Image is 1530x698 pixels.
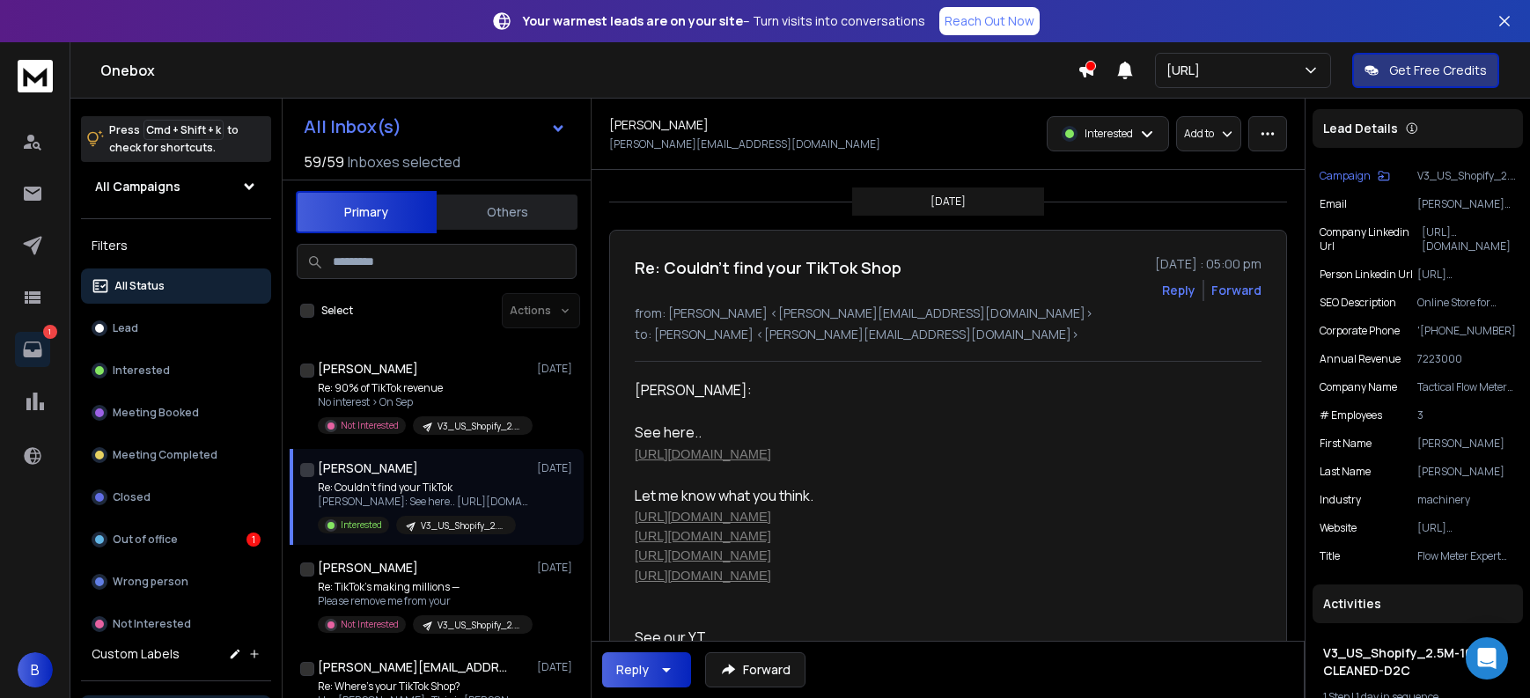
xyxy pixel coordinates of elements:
p: [PERSON_NAME]: See here.. [URL][DOMAIN_NAME] Let me [318,495,529,509]
p: Get Free Credits [1389,62,1487,79]
p: Re: Couldn’t find your TikTok [318,481,529,495]
a: [URL][DOMAIN_NAME] [635,545,771,564]
p: Add to [1184,127,1214,141]
div: 1 [246,533,261,547]
button: Meeting Completed [81,437,271,473]
p: Please remove me from your [318,594,529,608]
h3: Custom Labels [92,645,180,663]
p: Person Linkedin Url [1320,268,1413,282]
p: [DATE] [931,195,966,209]
button: Reply [602,652,691,687]
button: Primary [296,191,437,233]
p: First Name [1320,437,1372,451]
h3: Filters [81,233,271,258]
p: 7223000 [1417,352,1516,366]
span: [URL][DOMAIN_NAME] [635,529,771,543]
p: Flow Meter Expert and President [1417,549,1516,563]
p: Meeting Booked [113,406,199,420]
div: Reply [616,661,649,679]
button: Out of office1 [81,522,271,557]
h1: [PERSON_NAME][EMAIL_ADDRESS][DOMAIN_NAME] [318,658,511,676]
p: 3 [1417,408,1516,422]
p: Re: 90% of TikTok revenue [318,381,529,395]
button: Others [437,193,577,231]
p: Re: Where’s your TikTok Shop? [318,680,529,694]
label: Select [321,304,353,318]
p: Lead Details [1323,120,1398,137]
h1: [PERSON_NAME] [609,116,709,134]
p: Not Interested [341,419,399,432]
p: Email [1320,197,1347,211]
button: Wrong person [81,564,271,599]
button: Not Interested [81,606,271,642]
a: 1 [15,332,50,367]
button: Campaign [1320,169,1390,183]
div: [PERSON_NAME]: [635,379,1149,648]
a: [URL][DOMAIN_NAME] [635,444,771,463]
p: Online Store for Thermal Mass Flow Meters for compressed air and gases, Methane Flow Meters, Natu... [1417,296,1516,310]
p: Not Interested [113,617,191,631]
p: [URL][DOMAIN_NAME] [1417,521,1516,535]
a: [URL][DOMAIN_NAME] [635,525,771,545]
p: Lead [113,321,138,335]
p: [URL] [1166,62,1207,79]
p: Industry [1320,493,1361,507]
p: '[PHONE_NUMBER] [1417,324,1516,338]
h3: Inboxes selected [348,151,460,173]
p: Reach Out Now [945,12,1034,30]
p: [DATE] [537,362,577,376]
div: Activities [1313,584,1523,623]
button: Get Free Credits [1352,53,1499,88]
p: Closed [113,490,151,504]
p: from: [PERSON_NAME] <[PERSON_NAME][EMAIL_ADDRESS][DOMAIN_NAME]> [635,305,1262,322]
p: Last Name [1320,465,1371,479]
a: [URL][DOMAIN_NAME] [635,565,771,584]
p: Corporate Phone [1320,324,1400,338]
p: [DATE] [537,461,577,475]
p: V3_US_Shopify_2.5M-100M-CLEANED-D2C [438,619,522,632]
p: Interested [341,518,382,532]
button: Interested [81,353,271,388]
h1: V3_US_Shopify_2.5M-100M-CLEANED-D2C [1323,644,1512,680]
a: Reach Out Now [939,7,1040,35]
p: Press to check for shortcuts. [109,121,239,157]
p: [PERSON_NAME] [1417,465,1516,479]
button: Lead [81,311,271,346]
p: – Turn visits into conversations [523,12,925,30]
p: [URL][DOMAIN_NAME] [1422,225,1516,253]
p: [URL][DOMAIN_NAME] [1417,268,1516,282]
h1: All Campaigns [95,178,180,195]
p: No interest > On Sep [318,395,529,409]
p: V3_US_Shopify_2.5M-100M-CLEANED-D2C [438,420,522,433]
p: Website [1320,521,1357,535]
p: Re: TikTok’s making millions — [318,580,529,594]
p: All Status [114,279,165,293]
span: [URL][DOMAIN_NAME] [635,447,771,461]
div: Open Intercom Messenger [1466,637,1508,680]
p: 1 [43,325,57,339]
div: Let me know what you think. [635,485,1149,506]
p: V3_US_Shopify_2.5M-100M-CLEANED-D2C [1417,169,1516,183]
span: [URL][DOMAIN_NAME] [635,548,771,562]
button: All Campaigns [81,169,271,204]
p: Campaign [1320,169,1371,183]
img: logo [18,60,53,92]
div: See our YT [635,627,1149,648]
strong: Your warmest leads are on your site [523,12,743,29]
h1: [PERSON_NAME] [318,459,418,477]
p: Annual Revenue [1320,352,1401,366]
button: All Inbox(s) [290,109,580,144]
button: Closed [81,480,271,515]
p: [PERSON_NAME][EMAIL_ADDRESS][DOMAIN_NAME] [1417,197,1516,211]
button: B [18,652,53,687]
a: [URL][DOMAIN_NAME] [635,506,771,525]
p: V3_US_Shopify_2.5M-100M-CLEANED-D2C [421,519,505,533]
button: Forward [705,652,805,687]
p: # Employees [1320,408,1382,422]
p: machinery [1417,493,1516,507]
p: Interested [113,364,170,378]
p: Title [1320,549,1340,563]
p: [PERSON_NAME] [1417,437,1516,451]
